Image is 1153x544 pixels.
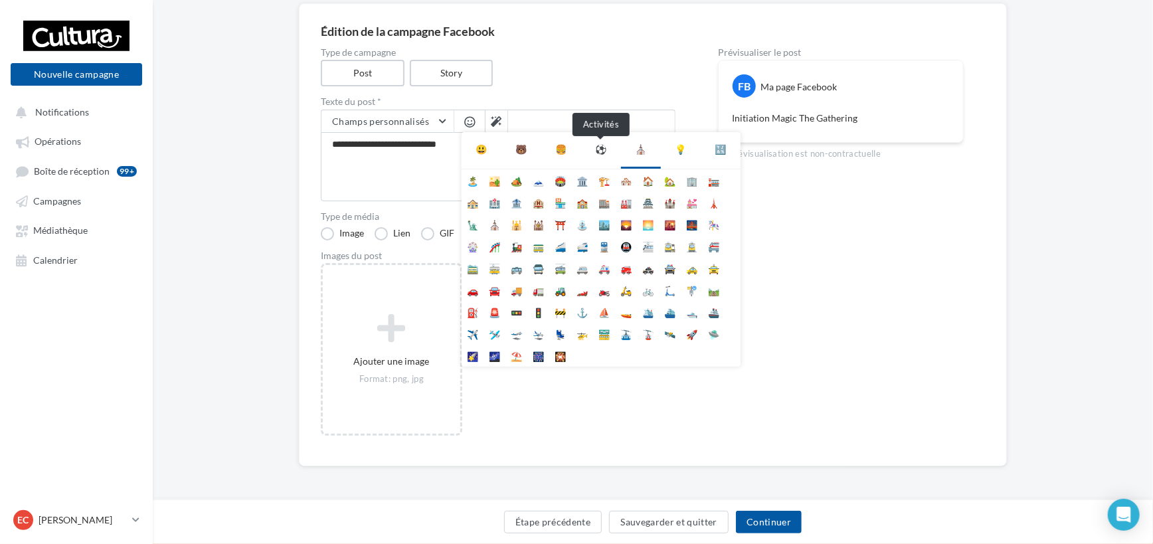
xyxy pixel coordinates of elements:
[681,191,703,213] li: 💒
[556,143,567,156] div: 🍔
[703,301,725,323] li: 🚢
[527,169,549,191] li: 🗻
[571,169,593,191] li: 🏛️
[321,212,675,221] label: Type de média
[703,191,725,213] li: 🗼
[11,63,142,86] button: Nouvelle campagne
[593,213,615,235] li: 🏙️
[462,323,484,345] li: ✈️
[484,191,505,213] li: 🏥
[703,235,725,257] li: 🚝
[571,235,593,257] li: 🚅
[593,323,615,345] li: 🚟
[321,110,454,133] button: Champs personnalisés
[615,301,637,323] li: 🚤
[505,345,527,367] li: ⛱️
[571,301,593,323] li: ⚓
[571,323,593,345] li: 🚁
[421,227,454,240] label: GIF
[637,191,659,213] li: 🏯
[681,279,703,301] li: 🚏
[596,143,607,156] div: ⚽
[18,513,29,527] span: EC
[527,191,549,213] li: 🏨
[462,257,484,279] li: 🚞
[615,235,637,257] li: 🚇
[718,143,964,160] div: La prévisualisation est non-contractuelle
[462,213,484,235] li: 🗽
[659,279,681,301] li: 🛴
[321,60,404,86] label: Post
[39,513,127,527] p: [PERSON_NAME]
[1108,499,1140,531] div: Open Intercom Messenger
[732,112,950,125] p: Initiation Magic The Gathering
[549,279,571,301] li: 🚜
[321,251,675,260] div: Images du post
[321,227,364,240] label: Image
[715,143,727,156] div: 🔣
[593,235,615,257] li: 🚆
[484,213,505,235] li: ⛪
[609,511,729,533] button: Sauvegarder et quitter
[527,301,549,323] li: 🚦
[703,169,725,191] li: 🏣
[462,279,484,301] li: 🚗
[8,248,145,272] a: Calendrier
[505,235,527,257] li: 🚂
[637,323,659,345] li: 🚡
[571,191,593,213] li: 🏫
[703,323,725,345] li: 🛸
[573,113,630,136] div: Activités
[410,60,493,86] label: Story
[33,254,78,266] span: Calendrier
[505,213,527,235] li: 🕌
[34,165,110,177] span: Boîte de réception
[571,213,593,235] li: ⛲
[505,323,527,345] li: 🛫
[33,225,88,236] span: Médiathèque
[117,166,137,177] div: 99+
[33,195,81,207] span: Campagnes
[736,511,802,533] button: Continuer
[681,169,703,191] li: 🏢
[571,257,593,279] li: 🚐
[615,257,637,279] li: 🚒
[505,191,527,213] li: 🏦
[593,191,615,213] li: 🏬
[527,345,549,367] li: 🎆
[659,191,681,213] li: 🏰
[636,143,647,156] div: ⛪
[659,257,681,279] li: 🚔
[760,80,837,94] div: Ma page Facebook
[8,129,145,153] a: Opérations
[375,227,410,240] label: Lien
[659,213,681,235] li: 🌇
[637,169,659,191] li: 🏠
[8,100,139,124] button: Notifications
[527,279,549,301] li: 🚛
[637,213,659,235] li: 🌅
[615,323,637,345] li: 🚠
[484,169,505,191] li: 🏜️
[703,257,725,279] li: 🚖
[321,97,675,106] label: Texte du post *
[321,48,675,57] label: Type de campagne
[505,169,527,191] li: 🏕️
[505,257,527,279] li: 🚌
[462,169,484,191] li: 🏝️
[484,301,505,323] li: 🚨
[593,169,615,191] li: 🏗️
[549,345,571,367] li: 🎇
[681,301,703,323] li: 🛥️
[332,116,429,127] span: Champs personnalisés
[637,235,659,257] li: 🚈
[733,74,756,98] div: FB
[321,25,985,37] div: Édition de la campagne Facebook
[462,301,484,323] li: ⛽
[659,235,681,257] li: 🚉
[681,235,703,257] li: 🚊
[505,279,527,301] li: 🚚
[681,257,703,279] li: 🚕
[593,301,615,323] li: ⛵
[675,143,687,156] div: 💡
